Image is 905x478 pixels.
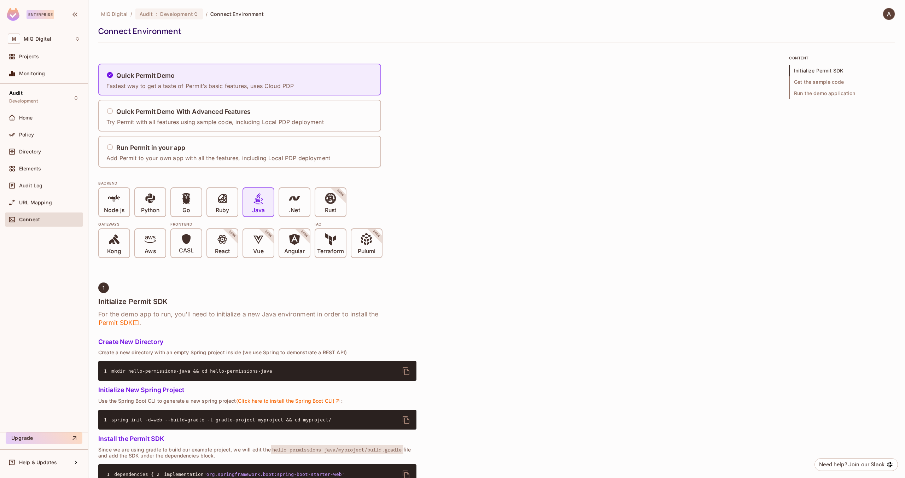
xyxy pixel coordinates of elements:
div: Gateways [98,221,166,227]
span: spring init -d=web --build=gradle -t gradle-project myproject && cd myproject/ [111,417,331,422]
p: Node js [104,207,124,214]
span: Elements [19,166,41,171]
p: Vue [253,248,263,255]
span: SOON [291,220,318,248]
p: Try Permit with all features using sample code, including Local PDP deployment [106,118,324,126]
span: 1 [104,368,111,375]
span: the active workspace [101,11,128,17]
p: Terraform [317,248,344,255]
h5: Create New Directory [98,338,416,345]
span: Initialize Permit SDK [789,65,895,76]
span: URL Mapping [19,200,52,205]
p: Ruby [216,207,229,214]
div: Connect Environment [98,26,892,36]
span: Run the demo application [789,88,895,99]
p: Since we are using gradle to build our example project, we will edit the file and add the SDK und... [98,447,416,459]
h5: Quick Permit Demo With Advanced Features [116,108,251,115]
button: delete [398,363,415,380]
span: SOON [255,220,282,248]
p: Go [182,207,190,214]
span: SOON [363,220,390,248]
span: Audit Log [19,183,42,188]
span: hello-permissions-java/myproject/build.gradle [271,445,403,454]
button: delete [398,412,415,429]
span: 1 [103,285,105,291]
span: Get the sample code [789,76,895,88]
span: Development [160,11,193,17]
p: Kong [107,248,121,255]
p: Fastest way to get a taste of Permit’s basic features, uses Cloud PDP [106,82,294,90]
span: M [8,34,20,44]
p: Use the Spring Boot CLI to generate a new spring project : [98,398,416,404]
span: Connect [19,217,40,222]
h5: Install the Permit SDK [98,435,416,442]
p: Angular [284,248,305,255]
div: IAC [315,221,383,227]
p: CASL [179,247,194,254]
p: Add Permit to your own app with all the features, including Local PDP deployment [106,154,330,162]
span: Directory [19,149,41,155]
li: / [206,11,208,17]
p: Python [141,207,159,214]
span: 1 [104,416,111,424]
span: 2 [154,471,164,478]
h6: For the demo app to run, you’ll need to initialize a new Java environment in order to install the . [98,310,416,327]
h5: Initialize New Spring Project [98,386,416,394]
p: Rust [325,207,336,214]
span: Development [9,98,38,104]
span: Audit [9,90,23,96]
a: (Click here to install the Spring Boot CLI) [236,398,341,404]
span: implementation [164,472,204,477]
span: dependencies { [114,472,154,477]
img: SReyMgAAAABJRU5ErkJggg== [7,8,19,21]
p: Java [252,207,265,214]
div: Need help? Join our Slack [819,460,884,469]
span: 'org.springframework.boot:spring-boot-starter-web' [204,472,345,477]
span: SOON [218,220,246,248]
span: Projects [19,54,39,59]
button: Upgrade [6,432,82,444]
span: : [155,11,158,17]
h5: Quick Permit Demo [116,72,175,79]
span: mkdir hello-permissions-java && cd hello-permissions-java [111,368,272,374]
div: BACKEND [98,180,416,186]
span: Connect Environment [210,11,264,17]
p: React [215,248,230,255]
img: Ambarish Singh [883,8,895,20]
span: Workspace: MiQ Digital [24,36,51,42]
div: Frontend [170,221,310,227]
span: Monitoring [19,71,45,76]
span: SOON [327,179,354,207]
span: Audit [140,11,153,17]
span: Permit SDK [98,319,139,327]
li: / [130,11,132,17]
p: Pulumi [358,248,375,255]
span: Help & Updates [19,460,57,465]
p: Aws [145,248,156,255]
span: 1 [104,471,114,478]
span: Policy [19,132,34,138]
h4: Initialize Permit SDK [98,297,416,306]
p: .Net [289,207,300,214]
h5: Run Permit in your app [116,144,185,151]
div: Enterprise [27,10,54,19]
p: content [789,55,895,61]
span: Home [19,115,33,121]
p: Create a new directory with an empty Spring project inside (we use Spring to demonstrate a REST API) [98,350,416,355]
